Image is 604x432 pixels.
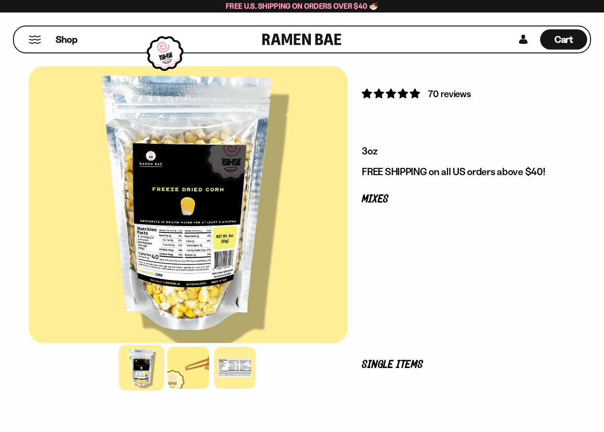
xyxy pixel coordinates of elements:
p: 3oz [362,145,561,157]
span: 70 reviews [428,88,470,100]
span: Cart [555,34,573,45]
span: Shop [56,33,77,46]
button: Mobile Menu Trigger [28,36,41,44]
div: Cart [540,26,587,52]
span: Free U.S. Shipping on Orders over $40 🍜 [226,1,378,11]
p: FREE SHIPPING on all US orders above $40! [362,165,561,178]
p: Single Items [362,360,561,369]
p: Mixes [362,195,561,204]
span: 4.90 stars [362,88,422,100]
a: Shop [56,29,77,50]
